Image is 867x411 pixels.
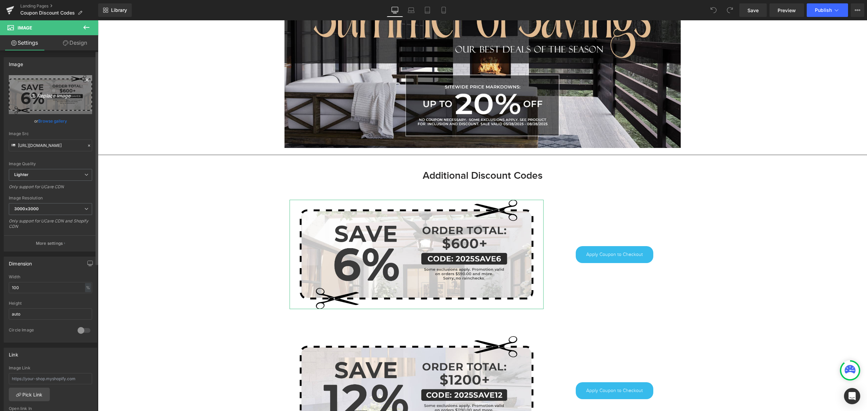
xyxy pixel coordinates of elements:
[488,231,545,238] span: Apply Coupon to Checkout
[723,3,737,17] button: Redo
[436,3,452,17] a: Mobile
[18,25,32,30] span: Image
[9,373,92,384] input: https://your-shop.myshopify.com
[815,7,832,13] span: Publish
[387,3,403,17] a: Desktop
[9,218,92,234] div: Only support for UCare CDN and Shopify CDN
[36,240,63,246] p: More settings
[844,388,860,404] div: Open Intercom Messenger
[707,3,720,17] button: Undo
[9,139,92,151] input: Link
[9,131,92,136] div: Image Src
[419,3,436,17] a: Tablet
[488,367,545,374] span: Apply Coupon to Checkout
[851,3,864,17] button: More
[747,7,759,14] span: Save
[9,257,32,266] div: Dimension
[9,327,71,334] div: Circle Image
[9,348,18,358] div: Link
[9,184,92,194] div: Only support for UCare CDN
[778,7,796,14] span: Preview
[9,388,50,401] a: Pick Link
[4,235,97,251] button: More settings
[9,161,92,166] div: Image Quality
[85,283,91,292] div: %
[14,172,28,177] b: Lighter
[98,3,132,17] a: New Library
[9,275,92,279] div: Width
[9,282,92,293] input: auto
[807,3,848,17] button: Publish
[20,3,98,9] a: Landing Pages
[9,366,92,370] div: Image Link
[769,3,804,17] a: Preview
[403,3,419,17] a: Laptop
[111,7,127,13] span: Library
[478,226,555,243] a: Apply Coupon to Checkout
[20,10,75,16] span: Coupon Discount Codes
[9,58,23,67] div: Image
[14,206,39,211] b: 3000x3000
[9,117,92,125] div: or
[38,115,67,127] a: Browse gallery
[478,362,555,379] a: Apply Coupon to Checkout
[9,301,92,306] div: Height
[9,406,92,411] div: Open link In
[9,196,92,200] div: Image Resolution
[23,90,78,99] i: Replace Image
[325,150,445,160] strong: Additional Discount Codes
[50,35,100,50] a: Design
[9,308,92,320] input: auto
